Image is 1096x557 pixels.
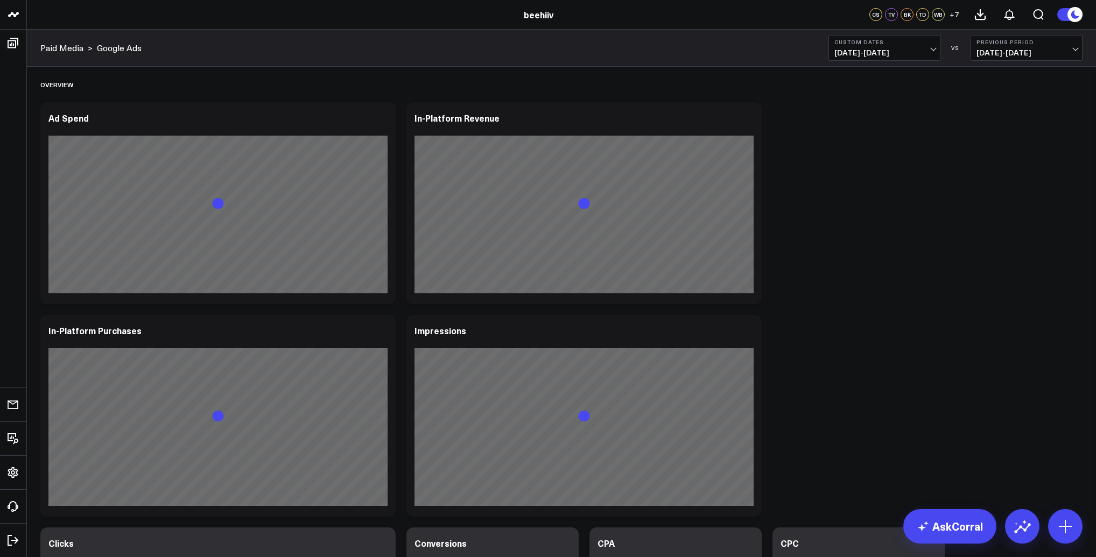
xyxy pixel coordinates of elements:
[834,48,935,57] span: [DATE] - [DATE]
[901,8,914,21] div: BK
[932,8,945,21] div: WB
[48,537,74,549] div: Clicks
[946,45,965,51] div: VS
[40,72,73,97] div: Overview
[524,9,553,20] a: beehiiv
[947,8,960,21] button: +7
[950,11,959,18] span: + 7
[40,42,93,54] div: >
[834,39,935,45] b: Custom Dates
[828,35,940,61] button: Custom Dates[DATE]-[DATE]
[598,537,615,549] div: CPA
[885,8,898,21] div: TV
[903,509,996,544] a: AskCorral
[97,42,142,54] a: Google Ads
[414,325,466,336] div: Impressions
[48,112,89,124] div: Ad Spend
[414,537,467,549] div: Conversions
[976,39,1077,45] b: Previous Period
[916,8,929,21] div: TD
[40,42,83,54] a: Paid Media
[48,325,142,336] div: In-Platform Purchases
[414,112,500,124] div: In-Platform Revenue
[869,8,882,21] div: CS
[976,48,1077,57] span: [DATE] - [DATE]
[971,35,1083,61] button: Previous Period[DATE]-[DATE]
[781,537,799,549] div: CPC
